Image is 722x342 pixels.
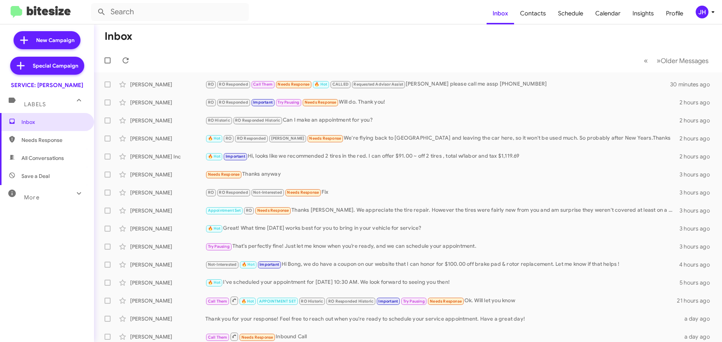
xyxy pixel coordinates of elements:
[205,98,680,107] div: Will do. Thank you!
[309,136,341,141] span: Needs Response
[278,82,309,87] span: Needs Response
[208,335,228,340] span: Call Them
[680,153,716,160] div: 2 hours ago
[314,82,327,87] span: 🔥 Hot
[130,243,205,250] div: [PERSON_NAME]
[253,190,282,195] span: Not-Interested
[696,6,708,18] div: JH
[208,280,221,285] span: 🔥 Hot
[661,57,708,65] span: Older Messages
[680,171,716,178] div: 3 hours ago
[219,82,248,87] span: RO Responded
[660,3,689,24] a: Profile
[671,81,716,88] div: 30 minutes ago
[241,299,254,304] span: 🔥 Hot
[301,299,323,304] span: RO Historic
[208,208,241,213] span: Appointment Set
[680,117,716,124] div: 2 hours ago
[130,171,205,178] div: [PERSON_NAME]
[130,117,205,124] div: [PERSON_NAME]
[105,30,132,42] h1: Inbox
[208,154,221,159] span: 🔥 Hot
[644,56,648,65] span: «
[14,31,80,49] a: New Campaign
[205,80,671,89] div: [PERSON_NAME] please call me assp [PHONE_NUMBER]
[219,190,248,195] span: RO Responded
[205,296,677,305] div: Ok. Will let you know
[21,172,50,180] span: Save a Deal
[652,53,713,68] button: Next
[205,315,680,322] div: Thank you for your response! Feel free to reach out when you're ready to schedule your service ap...
[235,118,280,123] span: RO Responded Historic
[208,82,214,87] span: RO
[205,332,680,341] div: Inbound Call
[640,53,713,68] nav: Page navigation example
[680,99,716,106] div: 2 hours ago
[130,225,205,232] div: [PERSON_NAME]
[208,262,237,267] span: Not-Interested
[205,206,680,215] div: Thanks [PERSON_NAME]. We appreciate the tire repair. However the tires were fairly new from you a...
[130,189,205,196] div: [PERSON_NAME]
[208,100,214,105] span: RO
[332,82,349,87] span: CALLED
[328,299,373,304] span: RO Responded Historic
[205,134,680,143] div: We're flying back to [GEOGRAPHIC_DATA] and leaving the car here, so it won't be used much. So pro...
[626,3,660,24] a: Insights
[305,100,337,105] span: Needs Response
[208,244,230,249] span: Try Pausing
[278,100,299,105] span: Try Pausing
[208,299,228,304] span: Call Them
[130,315,205,322] div: [PERSON_NAME]
[21,154,64,162] span: All Conversations
[237,136,266,141] span: RO Responded
[657,56,661,65] span: »
[680,207,716,214] div: 3 hours ago
[130,81,205,88] div: [PERSON_NAME]
[680,279,716,286] div: 5 hours ago
[242,262,255,267] span: 🔥 Hot
[680,189,716,196] div: 3 hours ago
[287,190,319,195] span: Needs Response
[91,3,249,21] input: Search
[208,226,221,231] span: 🔥 Hot
[205,242,680,251] div: That’s perfectly fine! Just let me know when you’re ready, and we can schedule your appointment.
[353,82,403,87] span: Requested Advisor Assist
[130,279,205,286] div: [PERSON_NAME]
[130,135,205,142] div: [PERSON_NAME]
[208,190,214,195] span: RO
[679,261,716,268] div: 4 hours ago
[130,297,205,304] div: [PERSON_NAME]
[514,3,552,24] a: Contacts
[259,299,296,304] span: APPOINTMENT SET
[246,208,252,213] span: RO
[24,194,39,201] span: More
[403,299,425,304] span: Try Pausing
[680,243,716,250] div: 3 hours ago
[487,3,514,24] a: Inbox
[21,136,85,144] span: Needs Response
[205,116,680,125] div: Can I make an appointment for you?
[130,207,205,214] div: [PERSON_NAME]
[677,297,716,304] div: 21 hours ago
[205,278,680,287] div: I've scheduled your appointment for [DATE] 10:30 AM. We look forward to seeing you then!
[205,224,680,233] div: Great! What time [DATE] works best for you to bring in your vehicle for service?
[680,225,716,232] div: 3 hours ago
[257,208,289,213] span: Needs Response
[271,136,305,141] span: [PERSON_NAME]
[130,261,205,268] div: [PERSON_NAME]
[259,262,279,267] span: Important
[639,53,652,68] button: Previous
[130,153,205,160] div: [PERSON_NAME] Inc
[205,188,680,197] div: Fix
[130,333,205,340] div: [PERSON_NAME]
[589,3,626,24] a: Calendar
[689,6,714,18] button: JH
[21,118,85,126] span: Inbox
[11,81,83,89] div: SERVICE: [PERSON_NAME]
[24,101,46,108] span: Labels
[208,172,240,177] span: Needs Response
